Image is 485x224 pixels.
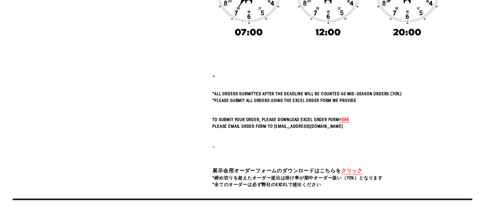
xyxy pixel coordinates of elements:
[212,175,382,181] span: *締め切りを超えたオーダー提出は掛け率が期中オーダー扱い（70%）となります
[212,181,321,187] span: *全てのオーダーは必ず弊社のExcelで提出ください
[341,167,363,174] a: クリック
[212,72,215,79] strong: -
[339,116,349,123] a: here
[212,97,356,103] span: *Please submit all orders using the Excel Order Form we provide
[212,123,343,129] span: Please email Order Form to [EMAIL_ADDRESS][DOMAIN_NAME]
[212,90,401,97] span: *All orders submitted after the deadline will be counted as Mid-Season Orders (70%)
[212,116,339,122] span: To submit your order, please download Excel Order Form
[212,167,341,174] span: 展示会用オーダーフォームのダウンロードはこちらを
[339,116,349,122] span: here
[212,142,215,150] span: -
